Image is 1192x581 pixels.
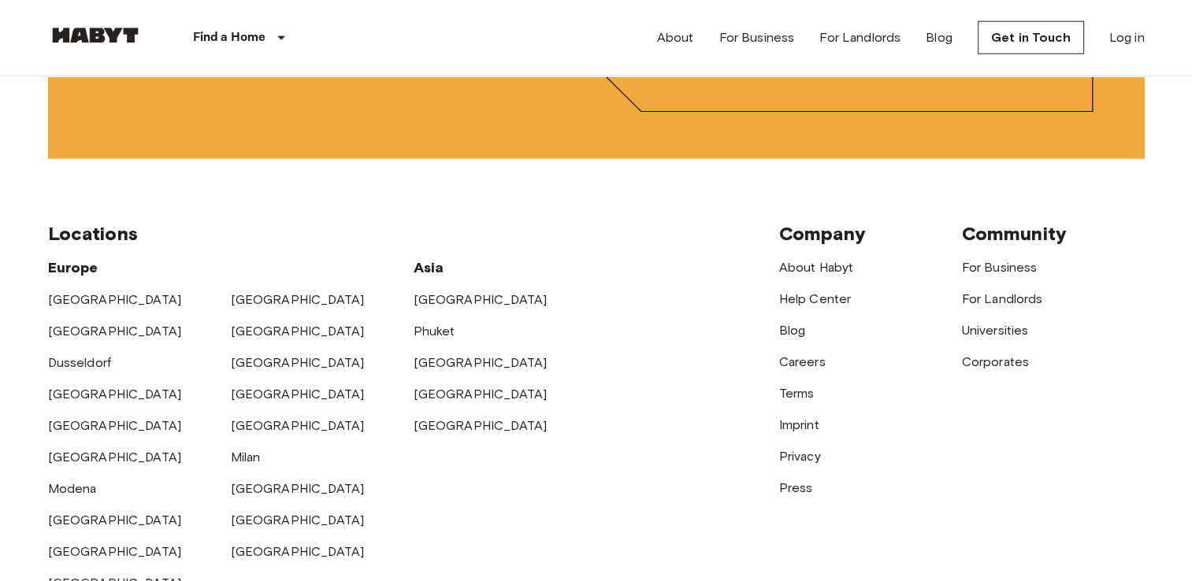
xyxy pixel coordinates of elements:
[414,355,548,370] a: [GEOGRAPHIC_DATA]
[1109,28,1145,47] a: Log in
[779,354,826,369] a: Careers
[962,222,1067,245] span: Community
[48,259,98,276] span: Europe
[231,324,365,339] a: [GEOGRAPHIC_DATA]
[779,417,819,432] a: Imprint
[926,28,952,47] a: Blog
[779,291,852,306] a: Help Center
[962,260,1038,275] a: For Business
[978,21,1084,54] a: Get in Touch
[819,28,900,47] a: For Landlords
[231,544,365,559] a: [GEOGRAPHIC_DATA]
[414,324,455,339] a: Phuket
[231,418,365,433] a: [GEOGRAPHIC_DATA]
[962,354,1030,369] a: Corporates
[657,28,694,47] a: About
[231,355,365,370] a: [GEOGRAPHIC_DATA]
[48,355,112,370] a: Dusseldorf
[48,292,182,307] a: [GEOGRAPHIC_DATA]
[962,291,1043,306] a: For Landlords
[48,544,182,559] a: [GEOGRAPHIC_DATA]
[48,222,138,245] span: Locations
[231,387,365,402] a: [GEOGRAPHIC_DATA]
[231,450,261,464] a: Milan
[414,387,548,402] a: [GEOGRAPHIC_DATA]
[48,450,182,464] a: [GEOGRAPHIC_DATA]
[414,259,444,276] span: Asia
[779,449,821,464] a: Privacy
[779,260,854,275] a: About Habyt
[414,292,548,307] a: [GEOGRAPHIC_DATA]
[231,481,365,496] a: [GEOGRAPHIC_DATA]
[779,323,806,338] a: Blog
[962,323,1029,338] a: Universities
[231,292,365,307] a: [GEOGRAPHIC_DATA]
[48,418,182,433] a: [GEOGRAPHIC_DATA]
[48,481,97,496] a: Modena
[48,387,182,402] a: [GEOGRAPHIC_DATA]
[48,324,182,339] a: [GEOGRAPHIC_DATA]
[719,28,794,47] a: For Business
[414,418,548,433] a: [GEOGRAPHIC_DATA]
[779,222,866,245] span: Company
[48,28,143,43] img: Habyt
[779,386,815,401] a: Terms
[48,513,182,527] a: [GEOGRAPHIC_DATA]
[779,480,813,495] a: Press
[231,513,365,527] a: [GEOGRAPHIC_DATA]
[193,28,266,47] p: Find a Home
